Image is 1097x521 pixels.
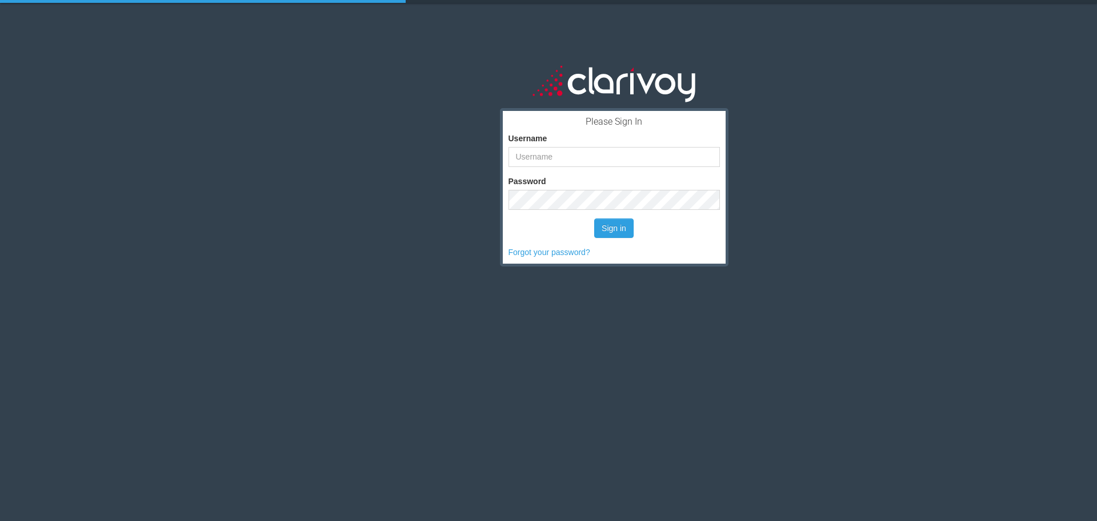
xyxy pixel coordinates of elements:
input: Username [509,147,720,167]
img: clarivoy_whitetext_transbg.svg [533,63,695,104]
h3: Please Sign In [509,117,720,127]
label: Password [509,176,546,187]
button: Sign in [594,218,634,238]
label: Username [509,133,547,144]
a: Forgot your password? [509,248,590,257]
